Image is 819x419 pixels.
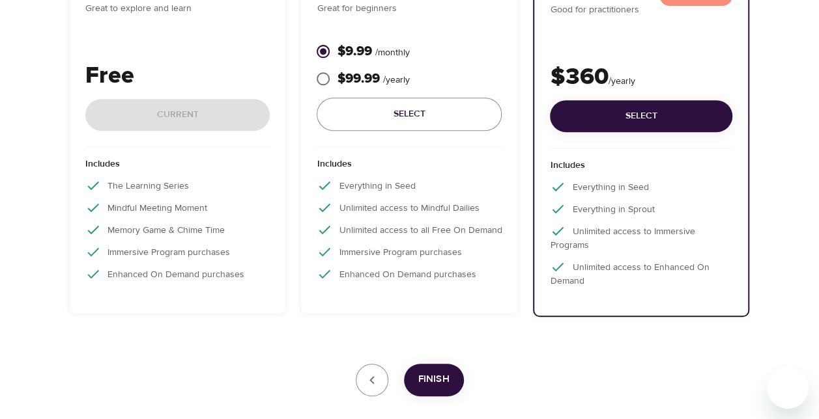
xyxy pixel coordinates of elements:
p: Enhanced On Demand purchases [85,266,270,282]
p: Unlimited access to Immersive Programs [550,223,732,252]
p: Unlimited access to all Free On Demand [317,222,502,237]
p: Good for practitioners [550,3,732,17]
span: / yearly [382,74,409,86]
p: Everything in Seed [550,179,732,195]
p: Memory Game & Chime Time [85,222,270,237]
span: Select [327,106,491,122]
p: Immersive Program purchases [85,244,270,260]
p: Includes [317,157,502,178]
p: The Learning Series [85,178,270,193]
span: Select [560,108,722,124]
p: Unlimited access to Mindful Dailies [317,200,502,215]
p: Mindful Meeting Moment [85,200,270,215]
iframe: Button to launch messaging window [767,367,809,409]
p: Includes [550,159,732,179]
span: Finish [418,371,450,388]
span: / yearly [608,75,635,87]
p: Great to explore and learn [85,2,270,16]
p: Immersive Program purchases [317,244,502,260]
p: Unlimited access to Enhanced On Demand [550,259,732,288]
button: Select [317,98,502,131]
p: Includes [85,157,270,178]
p: Enhanced On Demand purchases [317,266,502,282]
button: Select [550,100,732,132]
p: Free [85,59,270,94]
button: Finish [404,364,464,396]
p: Everything in Sprout [550,201,732,217]
p: Everything in Seed [317,178,502,193]
span: / monthly [375,47,409,59]
p: $99.99 [337,69,409,88]
p: $360 [550,60,732,95]
p: $9.99 [337,42,409,61]
p: Great for beginners [317,2,502,16]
